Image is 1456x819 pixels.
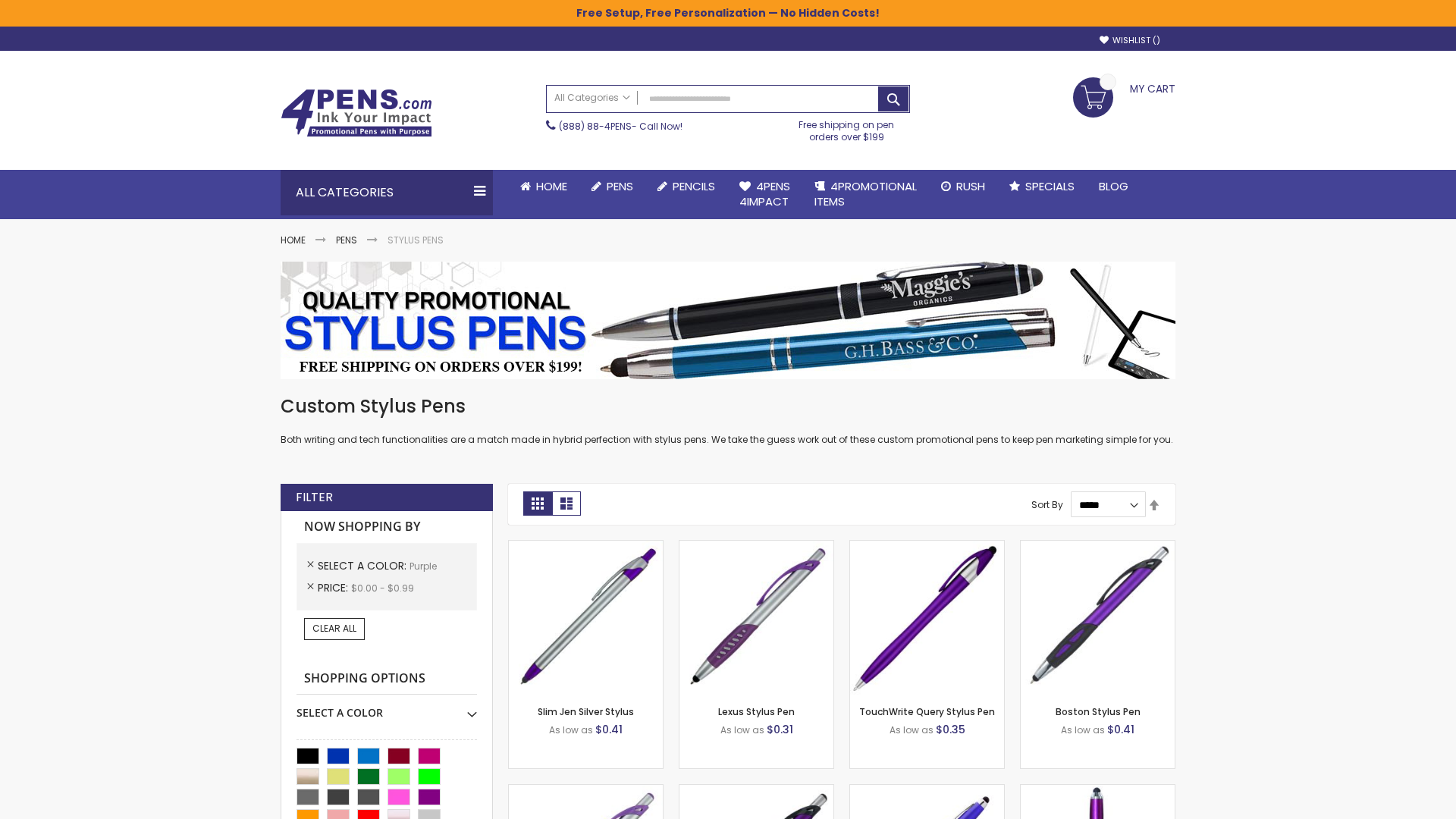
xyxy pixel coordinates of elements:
[1099,178,1128,194] span: Blog
[296,489,333,506] strong: Filter
[767,722,793,737] span: $0.31
[1031,498,1063,511] label: Sort By
[281,262,1175,379] img: Stylus Pens
[936,722,965,737] span: $0.35
[318,580,351,595] span: Price
[554,92,630,104] span: All Categories
[1021,784,1175,797] a: TouchWrite Command Stylus Pen-Purple
[1087,170,1141,203] a: Blog
[351,582,414,595] span: $0.00 - $0.99
[559,120,682,133] span: - Call Now!
[318,558,409,573] span: Select A Color
[673,178,715,194] span: Pencils
[304,618,365,639] a: Clear All
[814,178,917,209] span: 4PROMOTIONAL ITEMS
[388,234,444,246] strong: Stylus Pens
[645,170,727,203] a: Pencils
[850,784,1004,797] a: Sierra Stylus Twist Pen-Purple
[607,178,633,194] span: Pens
[595,722,623,737] span: $0.41
[720,723,764,736] span: As low as
[1056,705,1141,718] a: Boston Stylus Pen
[549,723,593,736] span: As low as
[509,784,663,797] a: Boston Silver Stylus Pen-Purple
[997,170,1087,203] a: Specials
[890,723,934,736] span: As low as
[802,170,929,219] a: 4PROMOTIONALITEMS
[727,170,802,219] a: 4Pens4impact
[929,170,997,203] a: Rush
[679,784,833,797] a: Lexus Metallic Stylus Pen-Purple
[336,234,357,246] a: Pens
[523,491,552,516] strong: Grid
[281,394,1175,447] div: Both writing and tech functionalities are a match made in hybrid perfection with stylus pens. We ...
[1100,35,1160,46] a: Wishlist
[579,170,645,203] a: Pens
[281,394,1175,419] h1: Custom Stylus Pens
[679,540,833,553] a: Lexus Stylus Pen-Purple
[509,540,663,553] a: Slim Jen Silver Stylus-Purple
[956,178,985,194] span: Rush
[1021,540,1175,553] a: Boston Stylus Pen-Purple
[312,622,356,635] span: Clear All
[859,705,995,718] a: TouchWrite Query Stylus Pen
[1021,541,1175,695] img: Boston Stylus Pen-Purple
[559,120,632,133] a: (888) 88-4PENS
[1025,178,1075,194] span: Specials
[281,89,432,137] img: 4Pens Custom Pens and Promotional Products
[409,560,437,573] span: Purple
[783,113,911,143] div: Free shipping on pen orders over $199
[850,540,1004,553] a: TouchWrite Query Stylus Pen-Purple
[281,170,493,215] div: All Categories
[508,170,579,203] a: Home
[297,695,477,720] div: Select A Color
[1061,723,1105,736] span: As low as
[718,705,795,718] a: Lexus Stylus Pen
[547,86,638,111] a: All Categories
[509,541,663,695] img: Slim Jen Silver Stylus-Purple
[850,541,1004,695] img: TouchWrite Query Stylus Pen-Purple
[739,178,790,209] span: 4Pens 4impact
[297,511,477,543] strong: Now Shopping by
[1107,722,1134,737] span: $0.41
[281,234,306,246] a: Home
[536,178,567,194] span: Home
[679,541,833,695] img: Lexus Stylus Pen-Purple
[538,705,634,718] a: Slim Jen Silver Stylus
[297,663,477,695] strong: Shopping Options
